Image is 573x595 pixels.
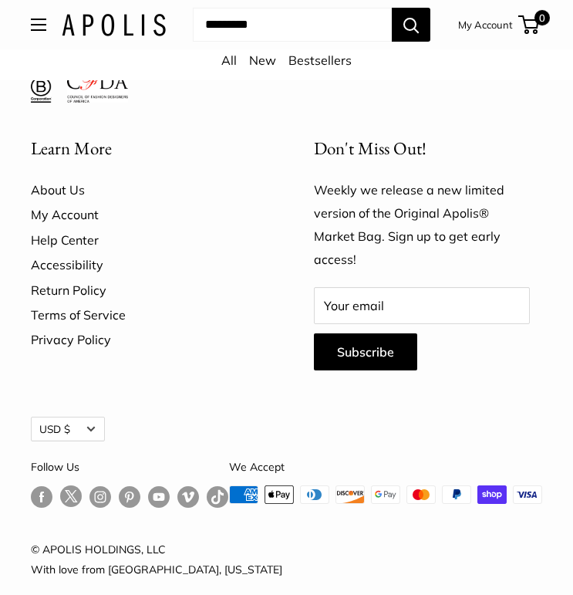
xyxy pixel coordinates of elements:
[31,252,260,277] a: Accessibility
[89,485,111,508] a: Follow us on Instagram
[148,485,170,508] a: Follow us on YouTube
[67,72,128,103] img: Council of Fashion Designers of America Member
[31,327,260,352] a: Privacy Policy
[520,15,539,34] a: 0
[62,14,166,36] img: Apolis
[221,52,237,68] a: All
[31,539,542,580] p: © APOLIS HOLDINGS, LLC With love from [GEOGRAPHIC_DATA], [US_STATE]
[314,333,417,370] button: Subscribe
[458,15,513,34] a: My Account
[534,10,550,25] span: 0
[31,228,260,252] a: Help Center
[31,417,105,441] button: USD $
[31,278,260,303] a: Return Policy
[31,72,52,103] img: Certified B Corporation
[31,485,52,508] a: Follow us on Facebook
[207,485,228,508] a: Follow us on Tumblr
[31,19,46,31] button: Open menu
[177,485,199,508] a: Follow us on Vimeo
[60,485,82,513] a: Follow us on Twitter
[31,457,228,477] p: Follow Us
[193,8,392,42] input: Search...
[229,457,542,477] p: We Accept
[31,202,260,227] a: My Account
[392,8,430,42] button: Search
[31,137,112,160] span: Learn More
[31,303,260,327] a: Terms of Service
[288,52,352,68] a: Bestsellers
[119,485,140,508] a: Follow us on Pinterest
[314,134,530,164] p: Don't Miss Out!
[314,179,530,272] p: Weekly we release a new limited version of the Original Apolis® Market Bag. Sign up to get early ...
[31,134,260,164] button: Learn More
[31,177,260,202] a: About Us
[249,52,276,68] a: New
